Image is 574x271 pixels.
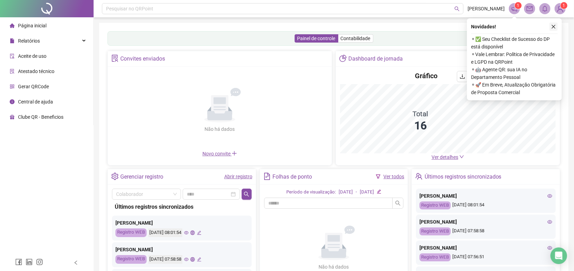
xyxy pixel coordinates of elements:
span: notification [511,6,518,12]
span: Relatórios [18,38,40,44]
div: Convites enviados [120,53,165,65]
span: eye [547,219,552,224]
div: Registro WEB [419,253,451,261]
div: [PERSON_NAME] [115,219,248,227]
h4: Gráfico [415,71,438,81]
span: edit [197,231,201,235]
div: [PERSON_NAME] [419,192,552,200]
div: Dashboard de jornada [348,53,403,65]
span: eye [184,257,189,262]
span: setting [111,173,119,180]
span: ⚬ Vale Lembrar: Política de Privacidade e LGPD na QRPoint [471,51,558,66]
span: global [190,257,195,262]
span: qrcode [10,84,15,89]
div: [DATE] 07:56:51 [419,253,552,261]
div: [DATE] 07:58:58 [148,255,182,264]
span: edit [197,257,201,262]
span: search [395,200,401,206]
span: global [190,231,195,235]
div: Últimos registros sincronizados [115,202,249,211]
a: Ver detalhes down [432,154,464,160]
div: Folhas de ponto [272,171,312,183]
span: pie-chart [339,55,347,62]
div: [PERSON_NAME] [115,246,248,253]
span: Contabilidade [341,36,371,41]
span: Página inicial [18,23,46,28]
span: file [10,38,15,43]
div: Gerenciar registro [120,171,163,183]
span: eye [184,231,189,235]
span: bell [542,6,548,12]
div: Registro WEB [419,227,451,235]
div: Registro WEB [115,228,147,237]
span: Ver detalhes [432,154,458,160]
span: edit [377,189,381,194]
span: mail [527,6,533,12]
span: solution [111,55,119,62]
span: ⚬ ✅ Seu Checklist de Sucesso do DP está disponível [471,35,558,51]
span: team [415,173,423,180]
div: [DATE] 08:01:54 [148,228,182,237]
div: [PERSON_NAME] [419,218,552,226]
span: Clube QR - Beneficios [18,114,63,120]
sup: 1 [515,2,522,9]
span: ⚬ 🚀 Em Breve, Atualização Obrigatória de Proposta Comercial [471,81,558,96]
span: left [73,260,78,265]
span: down [459,154,464,159]
span: home [10,23,15,28]
span: close [551,24,556,29]
div: [DATE] [339,189,353,196]
span: [PERSON_NAME] [468,5,505,12]
span: Aceite de uso [18,53,46,59]
span: facebook [15,259,22,265]
span: eye [547,245,552,250]
div: Período de visualização: [286,189,336,196]
a: Abrir registro [224,174,252,179]
div: [DATE] [360,189,374,196]
span: search [244,191,249,197]
span: solution [10,69,15,74]
span: Novo convite [202,151,237,156]
div: [DATE] 08:01:54 [419,201,552,209]
div: Não há dados [302,263,366,271]
div: [PERSON_NAME] [419,244,552,252]
a: Ver todos [383,174,404,179]
div: Não há dados [188,125,252,133]
span: search [454,6,460,11]
span: file-text [263,173,271,180]
span: ⚬ 🤖 Agente QR: sua IA no Departamento Pessoal [471,66,558,81]
div: Open Intercom Messenger [550,247,567,264]
span: filter [376,174,381,179]
span: Central de ajuda [18,99,53,105]
div: [DATE] 07:58:58 [419,227,552,235]
span: linkedin [26,259,33,265]
div: Últimos registros sincronizados [425,171,502,183]
span: info-circle [10,99,15,104]
div: Registro WEB [115,255,147,264]
span: gift [10,115,15,119]
sup: Atualize o seu contato no menu Meus Dados [560,2,567,9]
span: plus [232,151,237,156]
img: 85568 [555,3,565,14]
div: - [356,189,357,196]
span: Novidades ! [471,23,496,30]
span: 1 [563,3,565,8]
span: download [460,74,465,79]
span: 1 [517,3,520,8]
span: audit [10,54,15,58]
span: Gerar QRCode [18,84,49,89]
span: eye [547,193,552,198]
span: Atestado técnico [18,69,54,74]
span: instagram [36,259,43,265]
div: Registro WEB [419,201,451,209]
span: Painel de controle [297,36,336,41]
